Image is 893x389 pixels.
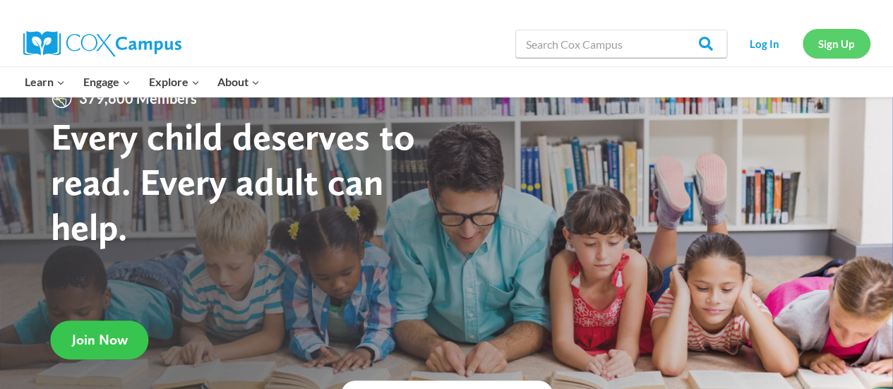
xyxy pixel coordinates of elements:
nav: Secondary Navigation [734,29,870,58]
button: Child menu of About [208,67,269,97]
strong: Every child deserves to read. Every adult can help. [51,114,415,249]
a: Sign Up [803,29,870,58]
input: Search Cox Campus [515,30,727,58]
a: Log In [734,29,796,58]
button: Child menu of Engage [74,67,140,97]
span: Join Now [72,331,128,348]
a: Join Now [51,321,149,359]
nav: Primary Navigation [16,67,269,97]
span: 379,600 Members [73,87,203,109]
button: Child menu of Learn [16,67,75,97]
img: Cox Campus [23,31,181,56]
button: Child menu of Explore [140,67,209,97]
